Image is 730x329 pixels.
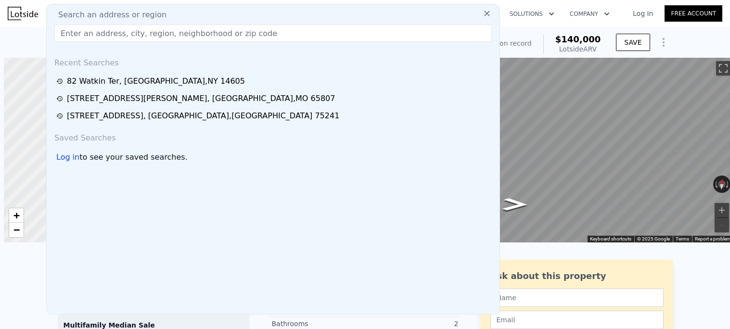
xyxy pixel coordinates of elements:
[8,7,38,20] img: Lotside
[67,76,245,87] div: 82 Watkin Ter , [GEOGRAPHIC_DATA] , NY 14605
[715,218,729,232] button: Zoom out
[56,93,493,104] a: [STREET_ADDRESS][PERSON_NAME], [GEOGRAPHIC_DATA],MO 65807
[67,93,335,104] div: [STREET_ADDRESS][PERSON_NAME] , [GEOGRAPHIC_DATA] , MO 65807
[67,110,339,122] div: [STREET_ADDRESS] , [GEOGRAPHIC_DATA] , [GEOGRAPHIC_DATA] 75241
[51,50,496,73] div: Recent Searches
[654,33,673,52] button: Show Options
[490,311,664,329] input: Email
[715,203,729,217] button: Zoom in
[555,34,601,44] span: $140,000
[555,44,601,54] div: Lotside ARV
[562,5,617,23] button: Company
[272,319,365,329] div: Bathrooms
[502,5,562,23] button: Solutions
[51,125,496,148] div: Saved Searches
[13,224,20,236] span: −
[54,25,492,42] input: Enter an address, city, region, neighborhood or zip code
[637,236,670,241] span: © 2025 Google
[621,9,665,18] a: Log In
[590,236,631,242] button: Keyboard shortcuts
[490,269,664,283] div: Ask about this property
[717,175,726,193] button: Reset the view
[616,34,650,51] button: SAVE
[51,9,166,21] span: Search an address or region
[713,176,718,193] button: Rotate counterclockwise
[56,152,79,163] div: Log in
[56,76,493,87] a: 82 Watkin Ter, [GEOGRAPHIC_DATA],NY 14605
[490,289,664,307] input: Name
[9,223,24,237] a: Zoom out
[79,152,187,163] span: to see your saved searches.
[492,195,538,214] path: Go East, Watkin Terrace
[365,319,459,329] div: 2
[665,5,722,22] a: Free Account
[13,209,20,221] span: +
[9,208,24,223] a: Zoom in
[676,236,689,241] a: Terms (opens in new tab)
[56,110,493,122] a: [STREET_ADDRESS], [GEOGRAPHIC_DATA],[GEOGRAPHIC_DATA] 75241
